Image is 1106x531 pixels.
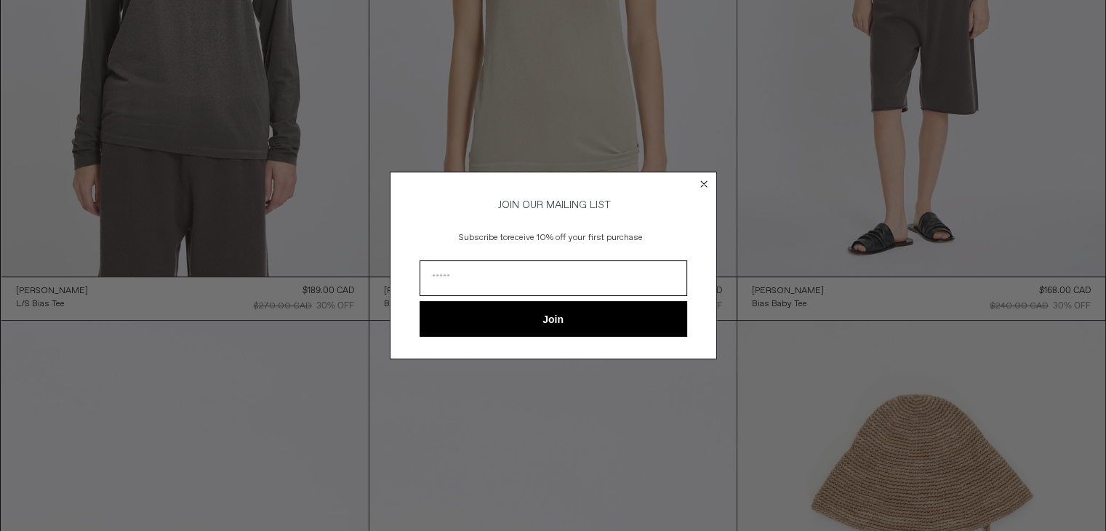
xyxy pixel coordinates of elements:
span: Subscribe to [459,232,508,244]
span: JOIN OUR MAILING LIST [496,199,611,212]
input: Email [420,260,687,296]
button: Join [420,301,687,337]
span: receive 10% off your first purchase [508,232,643,244]
button: Close dialog [697,177,711,191]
